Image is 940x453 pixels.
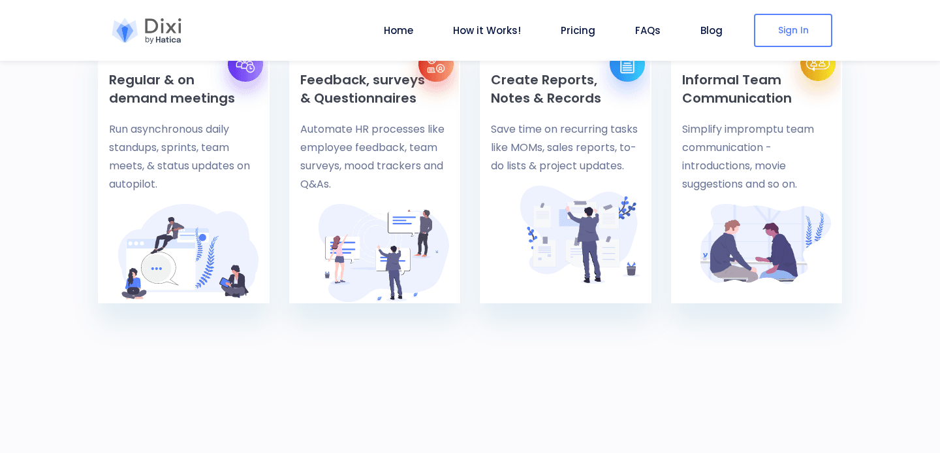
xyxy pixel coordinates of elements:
h4: Feedback, surveys & Questionnaires [300,71,450,107]
a: Pricing [556,23,601,38]
a: Blog [695,23,728,38]
p: Automate HR processes like employee feedback, team surveys, mood trackers and Q&As. [300,120,450,193]
p: Run asynchronous daily standups, sprints, team meets, & status updates on autopilot. [109,120,258,193]
a: Informal TeamCommunicationSimplify impromptu team communication - introductions, movie suggestion... [682,71,832,193]
p: Save time on recurring tasks like MOMs, sales reports, to-do lists & project updates. [491,120,640,175]
a: Home [379,23,418,38]
a: Regular & ondemand meetingsRun asynchronous daily standups, sprints, team meets, & status updates... [109,71,258,193]
h4: Informal Team Communication [682,71,832,107]
a: Feedback, surveys& QuestionnairesAutomate HR processes like employee feedback, team surveys, mood... [300,71,450,193]
a: Sign In [754,14,832,47]
a: How it Works! [448,23,526,38]
h4: Regular & on demand meetings [109,71,258,107]
p: Simplify impromptu team communication - introductions, movie suggestions and so on. [682,120,832,193]
h4: Create Reports, Notes & Records [491,71,640,107]
a: FAQs [630,23,666,38]
a: Create Reports,Notes & RecordsSave time on recurring tasks like MOMs, sales reports, to-do lists ... [491,71,640,175]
